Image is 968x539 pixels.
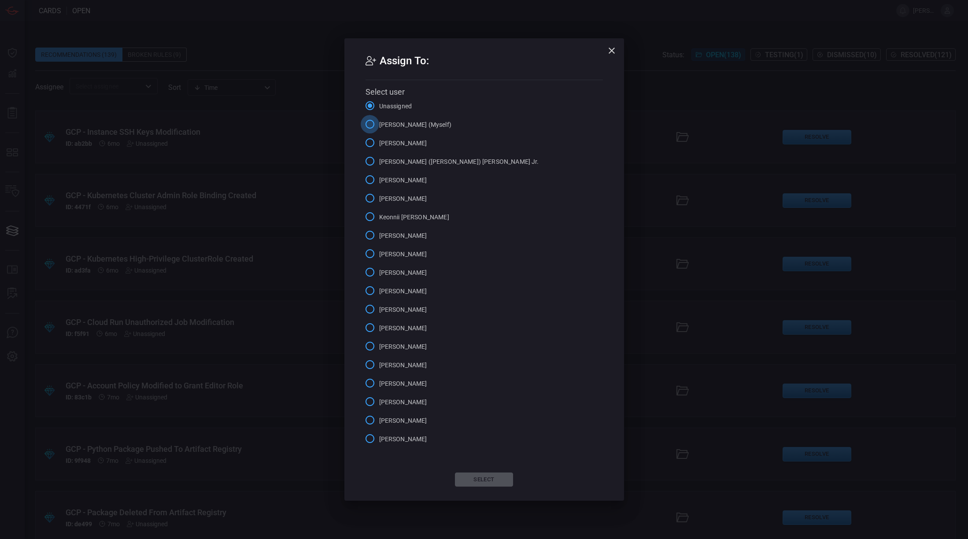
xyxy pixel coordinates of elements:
span: [PERSON_NAME] [379,176,427,185]
h2: Assign To: [366,52,603,80]
span: [PERSON_NAME] [379,305,427,314]
span: [PERSON_NAME] [379,287,427,296]
span: [PERSON_NAME] [379,324,427,333]
span: [PERSON_NAME] [379,194,427,203]
span: [PERSON_NAME] ([PERSON_NAME]) [PERSON_NAME] Jr. [379,157,539,166]
span: [PERSON_NAME] [379,268,427,277]
span: [PERSON_NAME] [379,139,427,148]
span: Unassigned [379,102,412,111]
span: [PERSON_NAME] [379,342,427,351]
span: Select user [366,87,405,96]
span: Keonnii [PERSON_NAME] [379,213,449,222]
span: [PERSON_NAME] [379,250,427,259]
span: [PERSON_NAME] [379,435,427,444]
span: [PERSON_NAME] [379,361,427,370]
span: [PERSON_NAME] [379,416,427,425]
span: [PERSON_NAME] [379,379,427,388]
span: [PERSON_NAME] [379,231,427,240]
span: [PERSON_NAME] [379,398,427,407]
span: [PERSON_NAME] (Myself) [379,120,451,129]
